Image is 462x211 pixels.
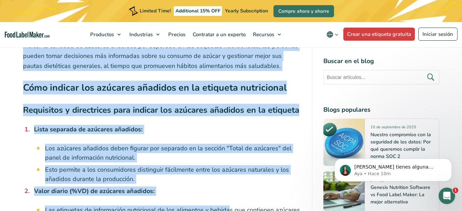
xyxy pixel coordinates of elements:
a: Industrias [126,22,163,47]
a: Precios [165,22,187,47]
span: Limited Time! [140,8,171,14]
strong: Cómo indicar los azúcares añadidos en la etiqueta nutricional [23,81,287,94]
span: Precios [166,31,186,38]
a: Nuestro compromiso con la seguridad de los datos: Por qué queremos cumplir la norma SOC 2 [370,131,431,160]
span: 10 de septiembre de 2025 [370,124,416,132]
button: Change language [322,28,343,41]
a: Recursos [249,22,284,47]
span: Additional 15% OFF [174,6,222,16]
h4: Buscar en el blog [323,57,439,66]
li: Los azúcares añadidos deben figurar por separado en la sección "Total de azúcares" del panel de i... [45,144,301,162]
span: Industrias [127,31,153,38]
strong: Requisitos y directrices para indicar los azúcares añadidos en la etiqueta [23,104,299,115]
span: Contratar a un experto [191,31,246,38]
span: Yearly Subscription [225,8,268,14]
strong: Lista separada de azúcares añadidos: [34,125,142,133]
iframe: Intercom live chat [439,188,455,204]
span: Recursos [251,31,275,38]
input: Buscar artículos... [323,70,439,84]
strong: Valor diario (%VD) de azúcares añadidos: [34,187,154,195]
a: Crear una etiqueta gratuita [343,28,415,41]
span: Productos [88,31,115,38]
a: Iniciar sesión [418,28,458,41]
iframe: Intercom notifications mensaje [324,144,462,192]
a: Productos [87,22,124,47]
a: Food Label Maker homepage [5,32,50,38]
a: Compre ahora y ahorre [273,5,334,17]
a: Contratar a un experto [189,22,248,47]
h4: Blogs populares [323,105,439,114]
a: Genesis Nutrition Software vs Food Label Maker: La mejor alternativa [370,184,430,205]
span: 1 [453,188,458,193]
li: Esto permite a los consumidores distinguir fácilmente entre los azúcares naturales y los añadidos... [45,165,301,184]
